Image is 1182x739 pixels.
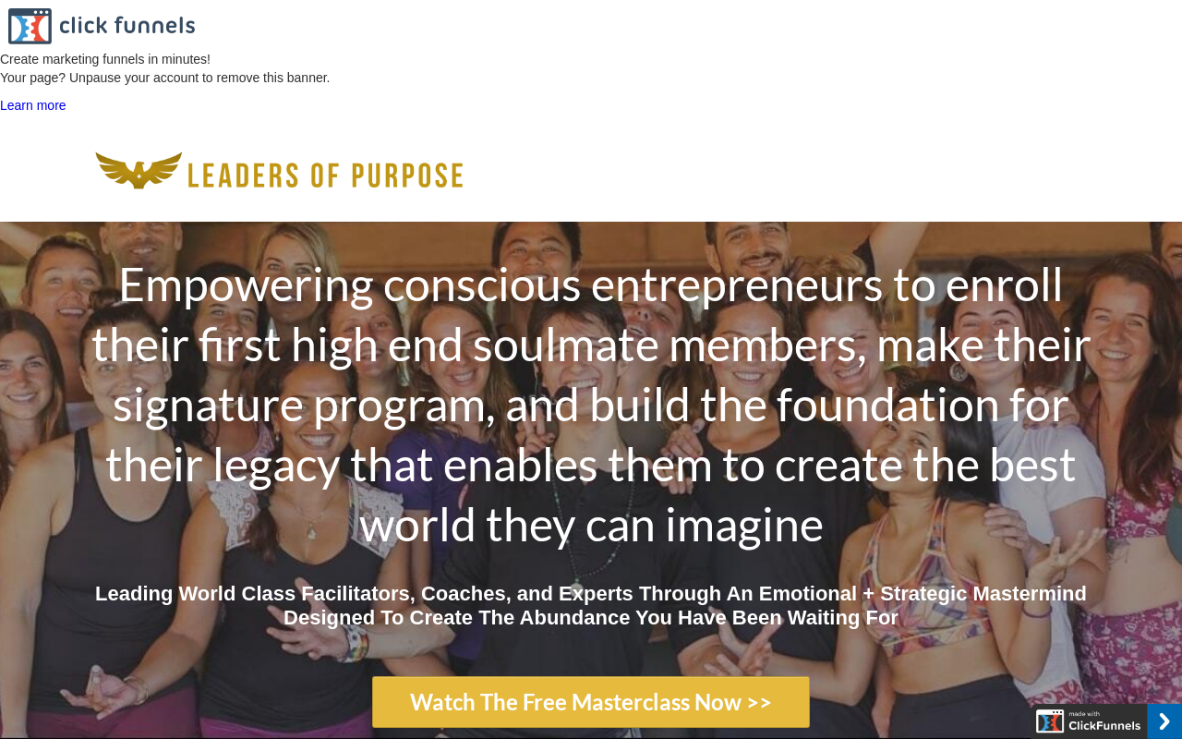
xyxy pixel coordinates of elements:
div: Empowering conscious entrepreneurs to enroll their first high end soulmate members, make their si... [88,254,1094,554]
a: Watch The Free Masterclass Now >> [372,676,810,728]
b: Leading World Class Facilitators, Coaches, and Experts Through An Emotional + Strategic Mastermind [95,582,1087,605]
span: Watch The Free Masterclass Now >> [410,688,772,715]
b: Designed To Create The Abundance You Have Been Waiting For [283,606,899,629]
img: Powered By ClickFunnels.com [1031,704,1182,739]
